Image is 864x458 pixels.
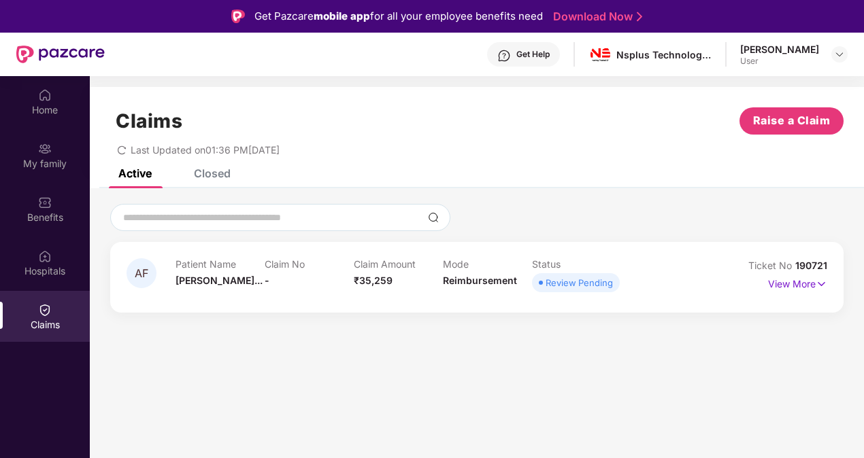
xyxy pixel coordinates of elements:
button: Raise a Claim [740,107,844,135]
div: [PERSON_NAME] [740,43,819,56]
span: Raise a Claim [753,112,831,129]
h1: Claims [116,109,182,133]
div: Get Help [516,49,550,60]
span: redo [117,144,127,156]
img: svg+xml;base64,PHN2ZyBpZD0iRHJvcGRvd24tMzJ4MzIiIHhtbG5zPSJodHRwOi8vd3d3LnczLm9yZy8yMDAwL3N2ZyIgd2... [834,49,845,60]
div: Closed [194,166,231,180]
img: New Pazcare Logo [16,46,105,63]
img: Logo [231,10,245,23]
img: svg+xml;base64,PHN2ZyB4bWxucz0iaHR0cDovL3d3dy53My5vcmcvMjAwMC9zdmciIHdpZHRoPSIxNyIgaGVpZ2h0PSIxNy... [816,277,827,292]
p: View More [768,273,827,292]
img: Stroke [637,10,642,24]
div: User [740,56,819,67]
p: Claim No [265,258,354,270]
span: 190721 [795,260,827,271]
img: svg+xml;base64,PHN2ZyBpZD0iSGVscC0zMngzMiIgeG1sbnM9Imh0dHA6Ly93d3cudzMub3JnLzIwMDAvc3ZnIiB3aWR0aD... [497,49,511,63]
img: svg+xml;base64,PHN2ZyBpZD0iSG9tZSIgeG1sbnM9Imh0dHA6Ly93d3cudzMub3JnLzIwMDAvc3ZnIiB3aWR0aD0iMjAiIG... [38,88,52,102]
div: Active [118,166,152,180]
img: svg+xml;base64,PHN2ZyB3aWR0aD0iMjAiIGhlaWdodD0iMjAiIHZpZXdCb3g9IjAgMCAyMCAyMCIgZmlsbD0ibm9uZSIgeG... [38,142,52,156]
div: Get Pazcare for all your employee benefits need [254,8,543,24]
strong: mobile app [314,10,370,22]
img: svg+xml;base64,PHN2ZyBpZD0iU2VhcmNoLTMyeDMyIiB4bWxucz0iaHR0cDovL3d3dy53My5vcmcvMjAwMC9zdmciIHdpZH... [428,212,439,223]
div: Review Pending [546,276,613,289]
img: svg+xml;base64,PHN2ZyBpZD0iQmVuZWZpdHMiIHhtbG5zPSJodHRwOi8vd3d3LnczLm9yZy8yMDAwL3N2ZyIgd2lkdGg9Ij... [38,196,52,209]
img: svg+xml;base64,PHN2ZyBpZD0iSG9zcGl0YWxzIiB4bWxucz0iaHR0cDovL3d3dy53My5vcmcvMjAwMC9zdmciIHdpZHRoPS... [38,249,52,263]
div: Nsplus Technology Pvt ltd [616,48,712,61]
img: new-nsp-logo%20(2).png [591,45,610,65]
span: ₹35,259 [354,275,393,286]
span: Last Updated on 01:36 PM[DATE] [131,144,280,156]
span: Ticket No [748,260,795,271]
a: Download Now [553,10,638,24]
p: Patient Name [176,258,265,270]
p: Status [532,258,621,270]
span: AF [135,268,148,279]
p: Claim Amount [354,258,443,270]
span: [PERSON_NAME]... [176,275,263,286]
p: Mode [443,258,532,270]
img: svg+xml;base64,PHN2ZyBpZD0iQ2xhaW0iIHhtbG5zPSJodHRwOi8vd3d3LnczLm9yZy8yMDAwL3N2ZyIgd2lkdGg9IjIwIi... [38,303,52,317]
span: - [265,275,269,286]
span: Reimbursement [443,275,517,286]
